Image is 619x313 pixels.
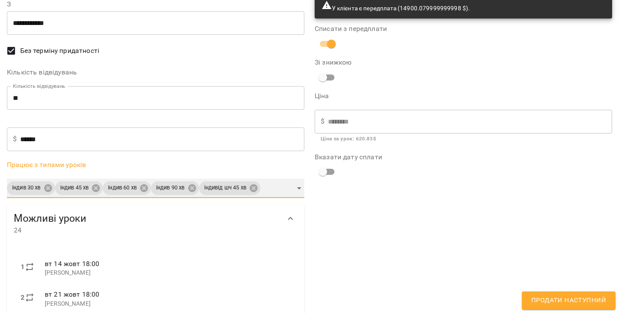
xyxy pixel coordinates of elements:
[315,25,612,32] label: Списати з передплати
[7,69,304,76] label: Кількість відвідувань
[45,300,291,308] p: [PERSON_NAME]
[7,161,304,168] label: Працює з типами уроків
[45,269,291,277] p: [PERSON_NAME]
[20,46,99,56] span: Без терміну придатності
[151,181,199,195] div: Індив 90 хв
[14,212,280,225] span: Можливі уроки
[14,225,280,236] span: 24
[199,181,260,195] div: індивід шч 45 хв
[103,184,142,192] span: Індив 60 хв
[315,154,612,161] label: Вказати дату сплати
[315,93,612,99] label: Ціна
[55,181,103,195] div: Індив 45 хв
[151,184,190,192] span: Індив 90 хв
[280,208,301,229] button: Show more
[321,116,325,127] p: $
[55,184,94,192] span: Індив 45 хв
[522,291,616,310] button: Продати наступний
[321,136,376,142] b: Ціна за урок : 620.83 $
[45,260,99,268] span: вт 14 жовт 18:00
[531,295,606,306] span: Продати наступний
[199,184,251,192] span: індивід шч 45 хв
[322,5,470,12] span: У клієнта є передплата (14900.079999999998 $).
[45,290,99,298] span: вт 21 жовт 18:00
[21,262,25,272] label: 1
[7,184,46,192] span: Індив 30 хв
[7,179,304,198] div: Індив 30 хвІндив 45 хвІндив 60 хвІндив 90 хвіндивід шч 45 хв
[13,134,17,144] p: $
[315,59,414,66] label: Зі знижкою
[103,181,151,195] div: Індив 60 хв
[7,1,304,8] label: З
[7,181,55,195] div: Індив 30 хв
[21,292,25,303] label: 2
